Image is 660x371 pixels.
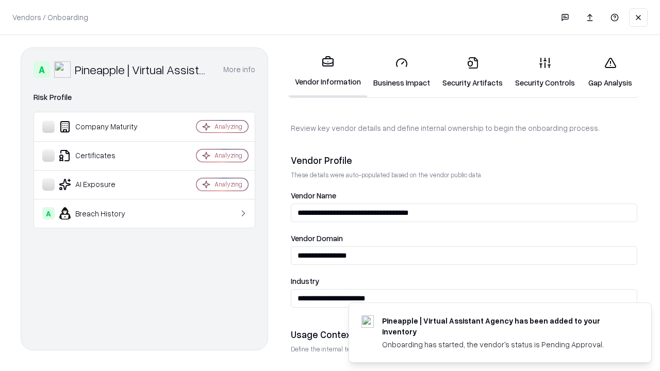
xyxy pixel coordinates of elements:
div: Certificates [42,149,166,162]
div: Vendor Profile [291,154,637,166]
img: trypineapple.com [361,315,374,328]
div: Breach History [42,207,166,220]
label: Industry [291,277,637,285]
div: Analyzing [214,180,242,189]
img: Pineapple | Virtual Assistant Agency [54,61,71,78]
p: Vendors / Onboarding [12,12,88,23]
div: A [34,61,50,78]
label: Vendor Name [291,192,637,199]
div: Risk Profile [34,91,255,104]
div: A [42,207,55,220]
div: AI Exposure [42,178,166,191]
div: Company Maturity [42,121,166,133]
a: Security Artifacts [436,48,509,96]
div: Analyzing [214,151,242,160]
a: Vendor Information [289,47,367,97]
p: These details were auto-populated based on the vendor public data [291,171,637,179]
a: Business Impact [367,48,436,96]
div: Pineapple | Virtual Assistant Agency has been added to your inventory [382,315,626,337]
div: Onboarding has started, the vendor's status is Pending Approval. [382,339,626,350]
div: Analyzing [214,122,242,131]
p: Define the internal team and reason for using this vendor. This helps assess business relevance a... [291,345,637,353]
div: Pineapple | Virtual Assistant Agency [75,61,211,78]
label: Vendor Domain [291,234,637,242]
a: Gap Analysis [581,48,639,96]
div: Usage Context [291,328,637,341]
p: Review key vendor details and define internal ownership to begin the onboarding process. [291,123,637,133]
button: More info [223,60,255,79]
a: Security Controls [509,48,581,96]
